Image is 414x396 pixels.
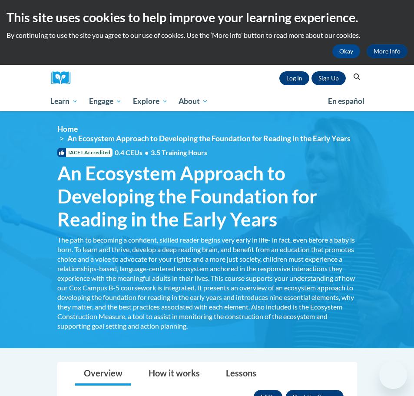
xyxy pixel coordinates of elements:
[57,235,357,331] div: The path to becoming a confident, skilled reader begins very early in life- in fact, even before ...
[89,96,122,106] span: Engage
[51,71,77,85] a: Cox Campus
[7,9,407,26] h2: This site uses cookies to help improve your learning experience.
[322,92,370,110] a: En español
[350,72,363,82] button: Search
[332,44,360,58] button: Okay
[311,71,346,85] a: Register
[367,44,407,58] a: More Info
[67,134,351,143] span: An Ecosystem Approach to Developing the Foundation for Reading in the Early Years
[45,91,84,111] a: Learn
[127,91,173,111] a: Explore
[145,148,149,156] span: •
[217,363,265,386] a: Lessons
[57,148,113,157] span: IACET Accredited
[57,162,357,230] span: An Ecosystem Approach to Developing the Foundation for Reading in the Early Years
[44,91,370,111] div: Main menu
[173,91,214,111] a: About
[57,124,78,133] a: Home
[151,148,207,156] span: 3.5 Training Hours
[328,97,364,106] span: En español
[115,148,207,157] span: 0.4 CEUs
[50,96,78,106] span: Learn
[379,361,407,389] iframe: Button to launch messaging window
[83,91,127,111] a: Engage
[75,363,131,386] a: Overview
[7,30,407,40] p: By continuing to use the site you agree to our use of cookies. Use the ‘More info’ button to read...
[279,71,309,85] a: Log In
[179,96,208,106] span: About
[51,71,77,85] img: Logo brand
[140,363,209,386] a: How it works
[133,96,168,106] span: Explore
